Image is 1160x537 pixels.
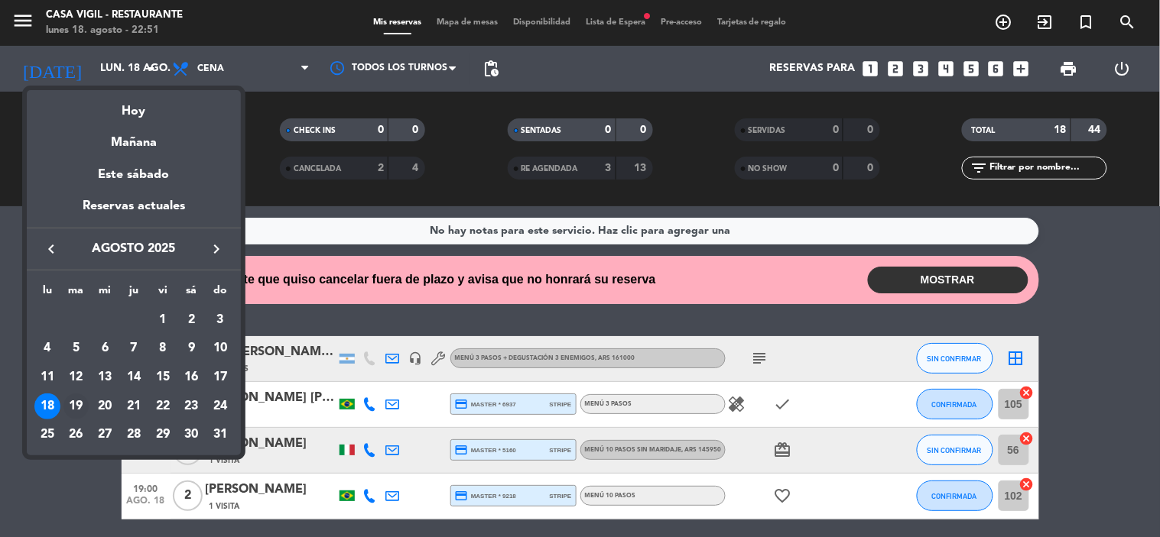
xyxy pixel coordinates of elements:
div: 16 [178,364,204,390]
th: sábado [177,282,206,306]
button: keyboard_arrow_left [37,239,65,259]
td: 23 de agosto de 2025 [177,392,206,421]
span: agosto 2025 [65,239,203,259]
div: 29 [150,422,176,448]
th: jueves [119,282,148,306]
div: 31 [207,422,233,448]
td: 12 de agosto de 2025 [62,363,91,392]
td: 28 de agosto de 2025 [119,420,148,449]
td: AGO. [33,306,148,335]
div: 21 [121,393,147,419]
td: 15 de agosto de 2025 [148,363,177,392]
div: 19 [63,393,89,419]
div: Hoy [27,90,241,121]
div: Este sábado [27,154,241,196]
div: 5 [63,335,89,361]
div: 18 [34,393,60,419]
th: lunes [33,282,62,306]
div: 7 [121,335,147,361]
td: 30 de agosto de 2025 [177,420,206,449]
td: 25 de agosto de 2025 [33,420,62,449]
td: 8 de agosto de 2025 [148,334,177,363]
td: 13 de agosto de 2025 [90,363,119,392]
div: 30 [178,422,204,448]
div: 26 [63,422,89,448]
td: 7 de agosto de 2025 [119,334,148,363]
td: 18 de agosto de 2025 [33,392,62,421]
td: 22 de agosto de 2025 [148,392,177,421]
div: 6 [92,335,118,361]
div: 8 [150,335,176,361]
div: Reservas actuales [27,196,241,228]
td: 31 de agosto de 2025 [206,420,235,449]
button: keyboard_arrow_right [203,239,230,259]
th: viernes [148,282,177,306]
div: 11 [34,364,60,390]
div: 2 [178,307,204,333]
div: 14 [121,364,147,390]
td: 3 de agosto de 2025 [206,306,235,335]
div: 13 [92,364,118,390]
td: 1 de agosto de 2025 [148,306,177,335]
div: 3 [207,307,233,333]
div: 23 [178,393,204,419]
td: 17 de agosto de 2025 [206,363,235,392]
div: 27 [92,422,118,448]
td: 9 de agosto de 2025 [177,334,206,363]
td: 11 de agosto de 2025 [33,363,62,392]
td: 10 de agosto de 2025 [206,334,235,363]
td: 26 de agosto de 2025 [62,420,91,449]
td: 5 de agosto de 2025 [62,334,91,363]
td: 29 de agosto de 2025 [148,420,177,449]
td: 24 de agosto de 2025 [206,392,235,421]
div: 17 [207,364,233,390]
div: 15 [150,364,176,390]
td: 19 de agosto de 2025 [62,392,91,421]
td: 20 de agosto de 2025 [90,392,119,421]
td: 4 de agosto de 2025 [33,334,62,363]
div: 9 [178,335,204,361]
div: 20 [92,393,118,419]
td: 2 de agosto de 2025 [177,306,206,335]
td: 14 de agosto de 2025 [119,363,148,392]
i: keyboard_arrow_left [42,240,60,258]
div: 10 [207,335,233,361]
td: 16 de agosto de 2025 [177,363,206,392]
div: 1 [150,307,176,333]
div: 24 [207,393,233,419]
th: domingo [206,282,235,306]
div: 12 [63,364,89,390]
i: keyboard_arrow_right [207,240,226,258]
th: miércoles [90,282,119,306]
div: Mañana [27,121,241,153]
td: 6 de agosto de 2025 [90,334,119,363]
td: 27 de agosto de 2025 [90,420,119,449]
div: 22 [150,393,176,419]
div: 28 [121,422,147,448]
th: martes [62,282,91,306]
td: 21 de agosto de 2025 [119,392,148,421]
div: 25 [34,422,60,448]
div: 4 [34,335,60,361]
